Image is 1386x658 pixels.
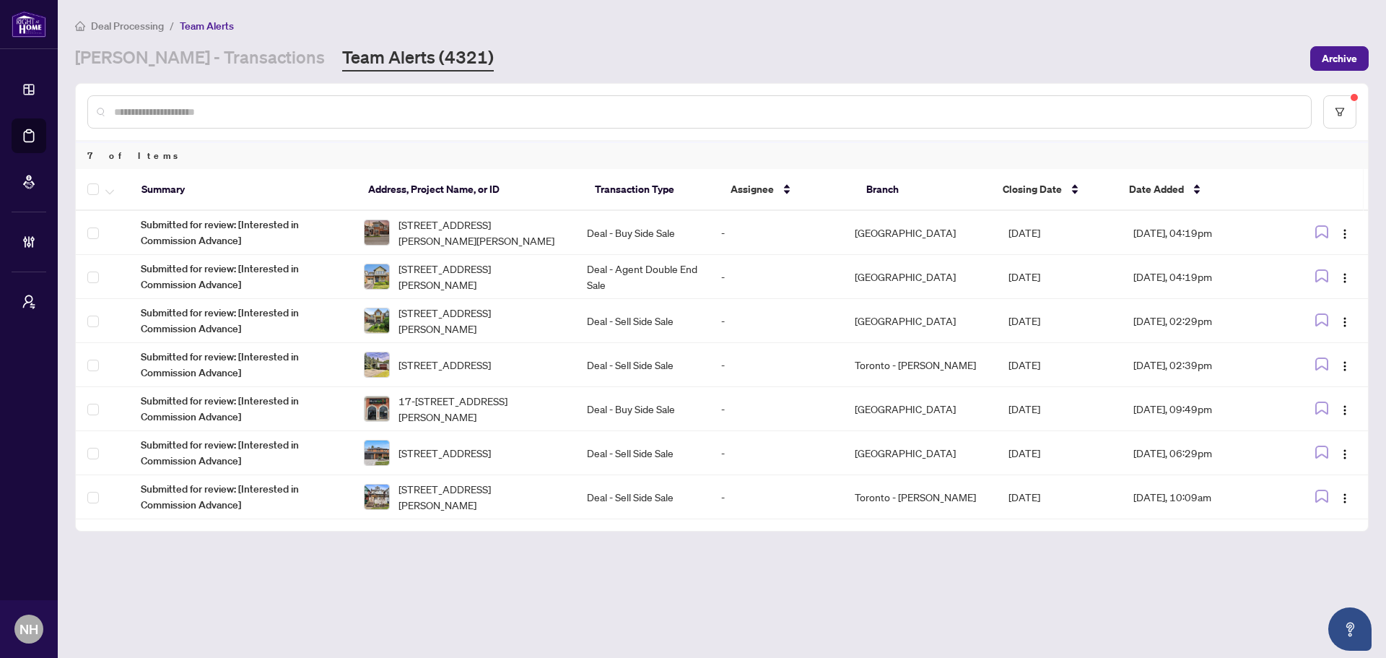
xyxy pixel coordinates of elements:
[130,169,357,211] th: Summary
[575,343,709,387] td: Deal - Sell Side Sale
[398,445,491,461] span: [STREET_ADDRESS]
[180,20,234,33] span: Team Alerts
[398,393,564,425] span: 17-[STREET_ADDRESS][PERSON_NAME]
[1333,221,1356,244] button: Logo
[1333,353,1356,376] button: Logo
[843,299,997,343] td: [GEOGRAPHIC_DATA]
[575,211,709,255] td: Deal - Buy Side Sale
[997,211,1122,255] td: [DATE]
[141,481,341,513] span: Submitted for review: [Interested in Commission Advance]
[141,349,341,381] span: Submitted for review: [Interested in Commission Advance]
[398,481,564,513] span: [STREET_ADDRESS][PERSON_NAME]
[365,441,389,465] img: thumbnail-img
[91,20,164,33] span: Deal Processing
[710,431,843,475] td: -
[710,475,843,519] td: -
[843,475,997,519] td: Toronto - [PERSON_NAME]
[1335,107,1345,117] span: filter
[575,387,709,431] td: Deal - Buy Side Sale
[843,255,997,299] td: [GEOGRAPHIC_DATA]
[710,255,843,299] td: -
[1117,169,1281,211] th: Date Added
[991,169,1118,211] th: Closing Date
[1122,387,1283,431] td: [DATE], 09:49pm
[1003,181,1062,197] span: Closing Date
[1122,299,1283,343] td: [DATE], 02:29pm
[365,352,389,377] img: thumbnail-img
[1333,265,1356,288] button: Logo
[997,255,1122,299] td: [DATE]
[398,305,564,337] span: [STREET_ADDRESS][PERSON_NAME]
[398,217,564,248] span: [STREET_ADDRESS][PERSON_NAME][PERSON_NAME]
[141,393,341,425] span: Submitted for review: [Interested in Commission Advance]
[365,308,389,333] img: thumbnail-img
[997,299,1122,343] td: [DATE]
[1122,255,1283,299] td: [DATE], 04:19pm
[583,169,719,211] th: Transaction Type
[398,261,564,293] span: [STREET_ADDRESS][PERSON_NAME]
[365,397,389,421] img: thumbnail-img
[22,295,36,309] span: user-switch
[365,264,389,289] img: thumbnail-img
[75,46,325,72] a: [PERSON_NAME] - Transactions
[1122,211,1283,255] td: [DATE], 04:19pm
[1323,95,1356,129] button: filter
[1339,493,1351,504] img: Logo
[1310,46,1369,71] button: Archive
[997,431,1122,475] td: [DATE]
[997,343,1122,387] td: [DATE]
[710,343,843,387] td: -
[710,387,843,431] td: -
[1339,228,1351,240] img: Logo
[398,357,491,373] span: [STREET_ADDRESS]
[141,217,341,248] span: Submitted for review: [Interested in Commission Advance]
[843,211,997,255] td: [GEOGRAPHIC_DATA]
[1333,397,1356,420] button: Logo
[843,387,997,431] td: [GEOGRAPHIC_DATA]
[575,431,709,475] td: Deal - Sell Side Sale
[731,181,774,197] span: Assignee
[1339,449,1351,460] img: Logo
[1322,47,1357,70] span: Archive
[1129,181,1184,197] span: Date Added
[141,305,341,337] span: Submitted for review: [Interested in Commission Advance]
[1339,360,1351,372] img: Logo
[1339,404,1351,416] img: Logo
[575,299,709,343] td: Deal - Sell Side Sale
[1122,475,1283,519] td: [DATE], 10:09am
[170,17,174,34] li: /
[357,169,583,211] th: Address, Project Name, or ID
[997,475,1122,519] td: [DATE]
[12,11,46,38] img: logo
[575,475,709,519] td: Deal - Sell Side Sale
[141,437,341,469] span: Submitted for review: [Interested in Commission Advance]
[1122,343,1283,387] td: [DATE], 02:39pm
[1339,316,1351,328] img: Logo
[1339,272,1351,284] img: Logo
[1122,431,1283,475] td: [DATE], 06:29pm
[575,255,709,299] td: Deal - Agent Double End Sale
[710,299,843,343] td: -
[75,21,85,31] span: home
[342,46,494,72] a: Team Alerts (4321)
[997,387,1122,431] td: [DATE]
[1333,441,1356,464] button: Logo
[843,431,997,475] td: [GEOGRAPHIC_DATA]
[19,619,38,639] span: NH
[855,169,990,211] th: Branch
[365,220,389,245] img: thumbnail-img
[843,343,997,387] td: Toronto - [PERSON_NAME]
[365,485,389,509] img: thumbnail-img
[76,142,1368,169] div: 7 of Items
[1328,607,1372,651] button: Open asap
[1333,485,1356,508] button: Logo
[1333,309,1356,332] button: Logo
[719,169,855,211] th: Assignee
[710,211,843,255] td: -
[141,261,341,293] span: Submitted for review: [Interested in Commission Advance]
